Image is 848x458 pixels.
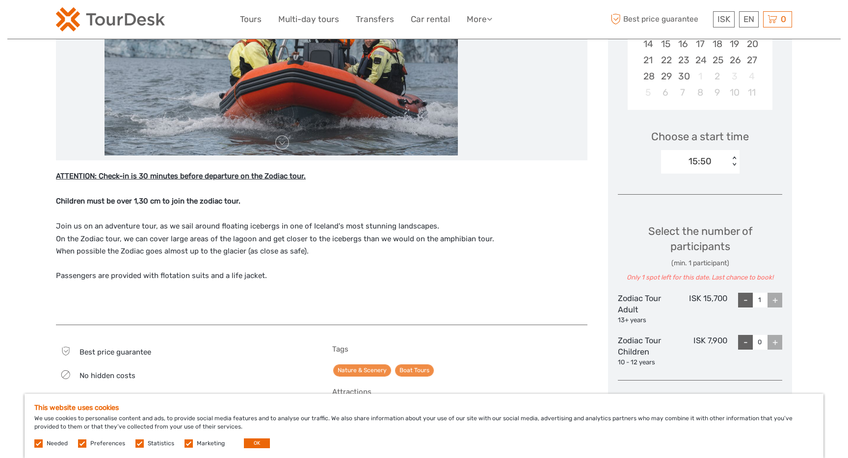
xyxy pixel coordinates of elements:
div: Only 1 spot left for this date. Last chance to book! [618,273,782,282]
div: 15:50 [689,155,712,168]
span: Best price guarantee [79,348,151,356]
div: Choose Wednesday, September 24th, 2025 [691,52,709,68]
div: + [768,335,782,350]
a: More [467,12,492,26]
label: Statistics [148,439,174,448]
div: Zodiac Tour Children [618,335,673,367]
p: Passengers are provided with flotation suits and a life jacket. [56,270,587,282]
label: Needed [47,439,68,448]
button: OK [244,438,270,448]
div: Choose Monday, September 22nd, 2025 [657,52,674,68]
a: Tours [240,12,262,26]
div: Choose Sunday, September 14th, 2025 [639,36,657,52]
div: Choose Sunday, September 21st, 2025 [639,52,657,68]
div: Choose Saturday, October 11th, 2025 [743,84,760,101]
p: Join us on an adventure tour, as we sail around floating icebergs in one of Iceland's most stunni... [56,170,587,258]
strong: ATTENTION: Check-in is 30 minutes before departure on the Zodiac tour. [56,172,306,180]
div: Choose Tuesday, September 30th, 2025 [674,68,691,84]
div: Choose Wednesday, September 17th, 2025 [691,36,709,52]
div: Choose Thursday, September 18th, 2025 [709,36,726,52]
div: Choose Thursday, October 2nd, 2025 [709,68,726,84]
p: We're away right now. Please check back later! [14,17,111,25]
div: Choose Friday, October 10th, 2025 [726,84,743,101]
div: Choose Monday, September 15th, 2025 [657,36,674,52]
div: Choose Tuesday, September 16th, 2025 [674,36,691,52]
div: Choose Saturday, September 20th, 2025 [743,36,760,52]
div: Choose Sunday, September 28th, 2025 [639,68,657,84]
div: Zodiac Tour Adult [618,293,673,325]
h5: Attractions [332,387,588,396]
div: Choose Monday, October 6th, 2025 [657,84,674,101]
div: Select the number of participants [618,224,782,282]
span: 0 [779,14,788,24]
div: Choose Thursday, September 25th, 2025 [709,52,726,68]
div: month 2025-09 [631,3,769,101]
div: ISK 7,900 [673,335,728,367]
div: Choose Tuesday, September 23rd, 2025 [674,52,691,68]
button: Open LiveChat chat widget [113,15,125,27]
label: Preferences [90,439,125,448]
a: Boat Tours [395,364,434,377]
div: Choose Tuesday, October 7th, 2025 [674,84,691,101]
label: Marketing [197,439,225,448]
div: Not available Friday, October 3rd, 2025 [726,68,743,84]
div: - [738,293,753,307]
div: (min. 1 participant) [618,258,782,268]
img: 120-15d4194f-c635-41b9-a512-a3cb382bfb57_logo_small.png [56,7,165,31]
div: Not available Sunday, October 5th, 2025 [639,84,657,101]
a: Nature & Scenery [333,364,391,377]
span: ISK [717,14,730,24]
a: Car rental [411,12,450,26]
div: ISK 15,700 [673,293,728,325]
div: - [738,335,753,350]
div: 13+ years [618,316,673,325]
span: Choose a start time [651,129,749,144]
div: Choose Friday, September 26th, 2025 [726,52,743,68]
div: We use cookies to personalise content and ads, to provide social media features and to analyse ou... [25,394,823,458]
div: Choose Thursday, October 9th, 2025 [709,84,726,101]
div: EN [739,11,759,27]
span: No hidden costs [79,371,135,380]
div: 10 - 12 years [618,358,673,367]
strong: Children must be over 1,30 cm to join the zodiac tour. [56,197,240,205]
div: Choose Saturday, September 27th, 2025 [743,52,760,68]
div: Not available Wednesday, October 1st, 2025 [691,68,709,84]
a: Multi-day tours [278,12,339,26]
div: Choose Friday, September 19th, 2025 [726,36,743,52]
h5: This website uses cookies [34,404,814,412]
div: Choose Monday, September 29th, 2025 [657,68,674,84]
div: Not available Saturday, October 4th, 2025 [743,68,760,84]
a: Transfers [356,12,394,26]
div: Choose Wednesday, October 8th, 2025 [691,84,709,101]
div: < > [730,156,738,167]
h5: Tags [332,345,588,354]
div: + [768,293,782,307]
span: Best price guarantee [608,11,711,27]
